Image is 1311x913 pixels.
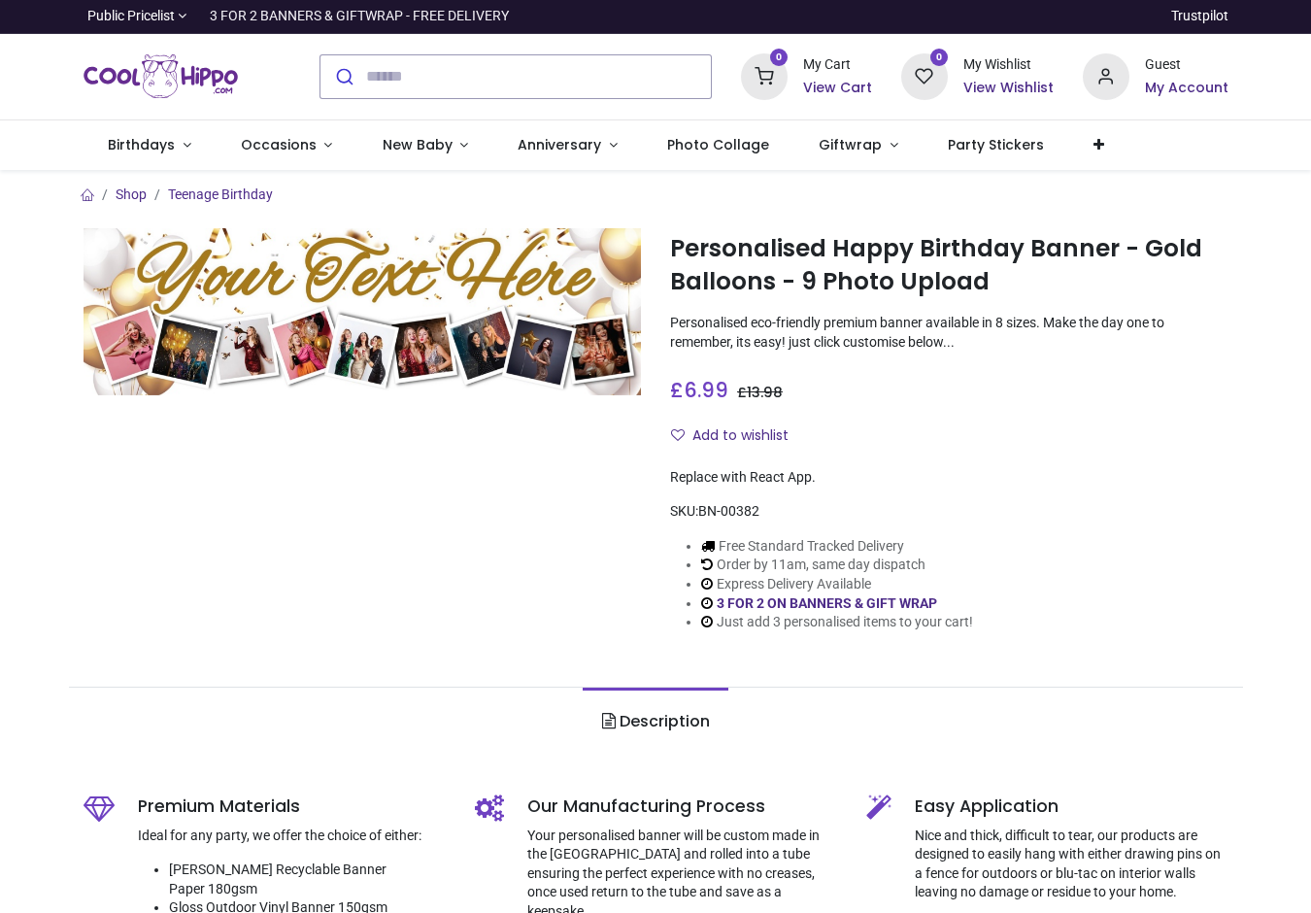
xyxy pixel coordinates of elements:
[803,55,872,75] div: My Cart
[915,795,1228,819] h5: Easy Application
[169,861,446,898] li: [PERSON_NAME] Recyclable Banner Paper 180gsm
[1171,7,1228,26] a: Trustpilot
[698,503,759,519] span: BN-00382
[383,135,453,154] span: New Baby
[737,383,783,402] span: £
[701,556,973,575] li: Order by 11am, same day dispatch
[116,186,147,202] a: Shop
[493,120,643,171] a: Anniversary
[670,376,728,404] span: £
[527,795,837,819] h5: Our Manufacturing Process
[87,7,175,26] span: Public Pricelist
[667,135,769,154] span: Photo Collage
[701,537,973,557] li: Free Standard Tracked Delivery
[670,420,805,453] button: Add to wishlistAdd to wishlist
[138,827,446,846] p: Ideal for any party, we offer the choice of either:
[84,120,217,171] a: Birthdays
[717,595,937,611] a: 3 FOR 2 ON BANNERS & GIFT WRAP
[84,50,239,104] img: Cool Hippo
[819,135,882,154] span: Giftwrap
[901,67,948,83] a: 0
[241,135,317,154] span: Occasions
[670,232,1228,299] h1: Personalised Happy Birthday Banner - Gold Balloons - 9 Photo Upload
[670,502,1228,522] div: SKU:
[915,827,1228,902] p: Nice and thick, difficult to tear, our products are designed to easily hang with either drawing p...
[357,120,493,171] a: New Baby
[747,383,783,402] span: 13.98
[1145,55,1228,75] div: Guest
[320,55,366,98] button: Submit
[930,49,949,67] sup: 0
[684,376,728,404] span: 6.99
[803,79,872,98] a: View Cart
[583,688,727,756] a: Description
[701,575,973,594] li: Express Delivery Available
[210,7,509,26] div: 3 FOR 2 BANNERS & GIFTWRAP - FREE DELIVERY
[741,67,788,83] a: 0
[671,428,685,442] i: Add to wishlist
[963,79,1054,98] a: View Wishlist
[216,120,357,171] a: Occasions
[84,228,642,395] img: Personalised Happy Birthday Banner - Gold Balloons - 9 Photo Upload
[948,135,1044,154] span: Party Stickers
[770,49,789,67] sup: 0
[84,7,187,26] a: Public Pricelist
[1145,79,1228,98] a: My Account
[670,314,1228,352] p: Personalised eco-friendly premium banner available in 8 sizes. Make the day one to remember, its ...
[84,50,239,104] a: Logo of Cool Hippo
[138,795,446,819] h5: Premium Materials
[168,186,273,202] a: Teenage Birthday
[108,135,175,154] span: Birthdays
[963,55,1054,75] div: My Wishlist
[794,120,924,171] a: Giftwrap
[670,468,1228,488] div: Replace with React App.
[518,135,601,154] span: Anniversary
[701,613,973,632] li: Just add 3 personalised items to your cart!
